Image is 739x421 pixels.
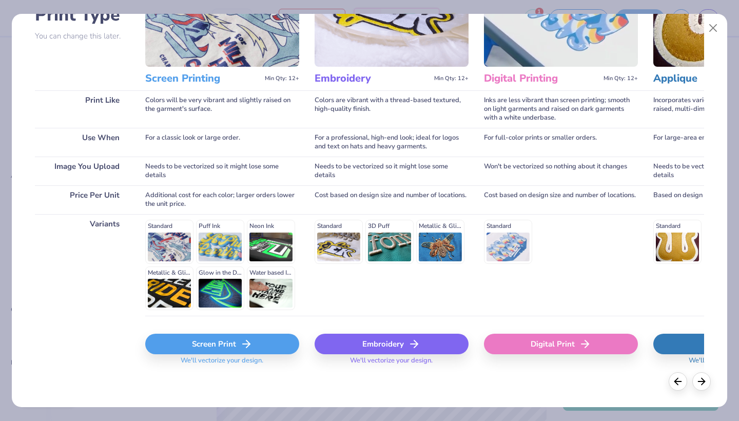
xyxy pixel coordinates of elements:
div: Image You Upload [35,157,130,185]
div: Needs to be vectorized so it might lose some details [145,157,299,185]
span: Min Qty: 12+ [604,75,638,82]
div: Additional cost for each color; larger orders lower the unit price. [145,185,299,214]
h3: Screen Printing [145,72,261,85]
div: For a professional, high-end look; ideal for logos and text on hats and heavy garments. [315,128,469,157]
div: Needs to be vectorized so it might lose some details [315,157,469,185]
div: Print Like [35,90,130,128]
span: Min Qty: 12+ [265,75,299,82]
h3: Embroidery [315,72,430,85]
div: Screen Print [145,334,299,354]
h3: Digital Printing [484,72,599,85]
button: Close [704,18,723,38]
div: Colors are vibrant with a thread-based textured, high-quality finish. [315,90,469,128]
div: Use When [35,128,130,157]
div: For full-color prints or smaller orders. [484,128,638,157]
div: Inks are less vibrant than screen printing; smooth on light garments and raised on dark garments ... [484,90,638,128]
div: Variants [35,214,130,316]
div: Colors will be very vibrant and slightly raised on the garment's surface. [145,90,299,128]
span: We'll vectorize your design. [177,356,267,371]
div: Cost based on design size and number of locations. [484,185,638,214]
div: For a classic look or large order. [145,128,299,157]
div: Cost based on design size and number of locations. [315,185,469,214]
p: You can change this later. [35,32,130,41]
span: Min Qty: 12+ [434,75,469,82]
div: Embroidery [315,334,469,354]
span: We'll vectorize your design. [346,356,437,371]
div: Digital Print [484,334,638,354]
div: Price Per Unit [35,185,130,214]
div: Won't be vectorized so nothing about it changes [484,157,638,185]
